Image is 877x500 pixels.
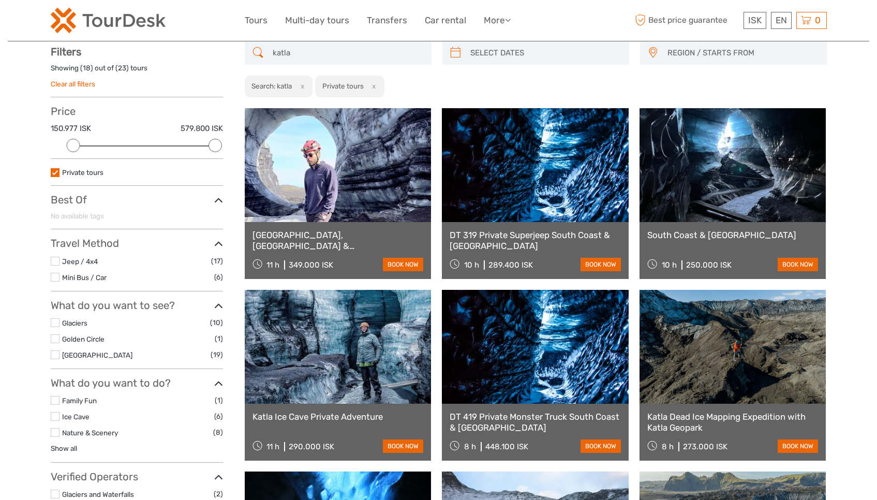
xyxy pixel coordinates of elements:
[425,13,466,28] a: Car rental
[464,260,479,270] span: 10 h
[813,15,822,25] span: 0
[686,260,732,270] div: 250.000 ISK
[647,411,819,433] a: Katla Dead Ice Mapping Expedition with Katla Geopark
[647,230,819,240] a: South Coast & [GEOGRAPHIC_DATA]
[662,442,674,451] span: 8 h
[214,488,223,500] span: (2)
[51,8,166,33] img: 120-15d4194f-c635-41b9-a512-a3cb382bfb57_logo_small.png
[51,194,223,206] h3: Best Of
[252,411,424,422] a: Katla Ice Cave Private Adventure
[62,490,134,498] a: Glaciers and Waterfalls
[215,333,223,345] span: (1)
[778,258,818,271] a: book now
[293,81,307,92] button: x
[51,105,223,117] h3: Price
[51,444,77,452] a: Show all
[51,123,91,134] label: 150.977 ISK
[181,123,223,134] label: 579.800 ISK
[383,439,423,453] a: book now
[322,82,364,90] h2: Private tours
[215,394,223,406] span: (1)
[62,351,132,359] a: [GEOGRAPHIC_DATA]
[464,442,476,451] span: 8 h
[488,260,533,270] div: 289.400 ISK
[245,13,267,28] a: Tours
[663,45,822,62] button: REGION / STARTS FROM
[210,317,223,329] span: (10)
[450,230,621,251] a: DT 319 Private Superjeep South Coast & [GEOGRAPHIC_DATA]
[383,258,423,271] a: book now
[450,411,621,433] a: DT 419 Private Monster Truck South Coast & [GEOGRAPHIC_DATA]
[771,12,792,29] div: EN
[365,81,379,92] button: x
[266,442,279,451] span: 11 h
[581,258,621,271] a: book now
[662,260,677,270] span: 10 h
[367,13,407,28] a: Transfers
[581,439,621,453] a: book now
[51,299,223,312] h3: What do you want to see?
[62,429,118,437] a: Nature & Scenery
[683,442,727,451] div: 273.000 ISK
[484,13,511,28] a: More
[51,237,223,249] h3: Travel Method
[211,255,223,267] span: (17)
[51,46,81,58] strong: Filters
[62,273,107,282] a: Mini Bus / Car
[62,319,87,327] a: Glaciers
[83,63,91,73] label: 18
[778,439,818,453] a: book now
[51,377,223,389] h3: What do you want to do?
[62,257,98,266] a: Jeep / 4x4
[62,396,97,405] a: Family Fun
[251,82,292,90] h2: Search: katla
[289,260,333,270] div: 349.000 ISK
[14,18,117,26] p: We're away right now. Please check back later!
[119,16,131,28] button: Open LiveChat chat widget
[266,260,279,270] span: 11 h
[466,44,624,62] input: SELECT DATES
[62,168,103,177] a: Private tours
[214,271,223,283] span: (6)
[748,15,762,25] span: ISK
[51,470,223,483] h3: Verified Operators
[51,80,95,88] a: Clear all filters
[51,212,104,220] span: No available tags
[118,63,126,73] label: 23
[269,44,426,62] input: SEARCH
[214,410,223,422] span: (6)
[213,427,223,438] span: (8)
[62,335,105,343] a: Golden Circle
[211,349,223,361] span: (19)
[633,12,741,29] span: Best price guarantee
[485,442,528,451] div: 448.100 ISK
[285,13,349,28] a: Multi-day tours
[289,442,334,451] div: 290.000 ISK
[62,413,90,421] a: Ice Cave
[51,63,223,79] div: Showing ( ) out of ( ) tours
[252,230,424,251] a: [GEOGRAPHIC_DATA], [GEOGRAPHIC_DATA] & [GEOGRAPHIC_DATA] Private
